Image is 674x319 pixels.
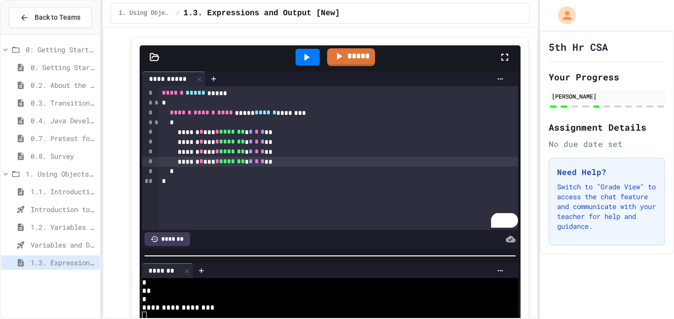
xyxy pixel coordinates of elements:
[119,9,172,17] span: 1. Using Objects and Methods
[31,186,96,197] span: 1.1. Introduction to Algorithms, Programming, and Compilers
[184,7,340,19] span: 1.3. Expressions and Output [New]
[26,169,96,179] span: 1. Using Objects and Methods
[31,80,96,90] span: 0.2. About the AP CSA Exam
[26,44,96,55] span: 0: Getting Started
[549,120,665,134] h2: Assignment Details
[31,115,96,126] span: 0.4. Java Development Environments
[159,86,519,230] div: To enrich screen reader interactions, please activate Accessibility in Grammarly extension settings
[31,62,96,72] span: 0. Getting Started
[176,9,180,17] span: /
[35,12,80,23] span: Back to Teams
[31,240,96,250] span: Variables and Data Types - Quiz
[548,4,578,27] div: My Account
[549,70,665,84] h2: Your Progress
[31,222,96,232] span: 1.2. Variables and Data Types
[31,257,96,268] span: 1.3. Expressions and Output [New]
[552,92,662,101] div: [PERSON_NAME]
[31,133,96,143] span: 0.7. Pretest for the AP CSA Exam
[31,151,96,161] span: 0.8. Survey
[549,138,665,150] div: No due date set
[549,40,608,54] h1: 5th Hr CSA
[9,7,92,28] button: Back to Teams
[31,98,96,108] span: 0.3. Transitioning from AP CSP to AP CSA
[557,182,657,231] p: Switch to "Grade View" to access the chat feature and communicate with your teacher for help and ...
[557,166,657,178] h3: Need Help?
[31,204,96,214] span: Introduction to Algorithms, Programming, and Compilers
